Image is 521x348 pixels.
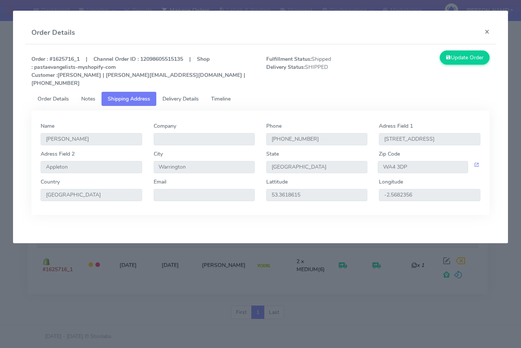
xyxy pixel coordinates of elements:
ul: Tabs [31,92,489,106]
label: Lattitude [266,178,288,186]
label: Name [41,122,54,130]
label: Adress Field 1 [379,122,413,130]
span: Shipping Address [108,95,150,102]
label: Longitude [379,178,403,186]
label: State [266,150,279,158]
label: City [154,150,163,158]
label: Zip Code [379,150,400,158]
span: Notes [81,95,95,102]
span: Order Details [38,95,69,102]
span: Timeline [211,95,231,102]
button: Close [478,21,496,42]
label: Phone [266,122,282,130]
label: Email [154,178,166,186]
strong: Delivery Status: [266,63,305,71]
label: Company [154,122,176,130]
button: Update Order [440,50,490,65]
span: Shipped SHIPPED [260,55,378,87]
strong: Fulfillment Status: [266,55,311,63]
strong: Order : #1625716_1 | Channel Order ID : 12098605515135 | Shop : pastaevangelists-myshopify-com [P... [31,55,245,87]
label: Country [41,178,60,186]
h4: Order Details [31,28,75,38]
span: Delivery Details [162,95,199,102]
strong: Customer : [31,72,57,79]
label: Adress Field 2 [41,150,75,158]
